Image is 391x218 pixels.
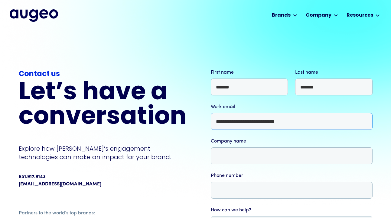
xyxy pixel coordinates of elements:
div: Contact us [19,69,187,80]
div: Partners to the world’s top brands: [19,210,184,217]
label: Company name [211,138,373,145]
h2: Let’s have a conversation [19,81,187,130]
a: home [10,9,58,21]
label: Last name [295,69,373,76]
label: How can we help? [211,207,373,214]
a: [EMAIL_ADDRESS][DOMAIN_NAME] [19,181,101,188]
div: Resources [347,12,373,19]
p: Explore how [PERSON_NAME]’s engagement technologies can make an impact for your brand. [19,144,187,161]
label: First name [211,69,288,76]
label: Work email [211,103,373,111]
div: Company [306,12,331,19]
div: 651.917.9143 [19,173,46,181]
img: Augeo's full logo in midnight blue. [10,9,58,21]
label: Phone number [211,172,373,179]
div: Brands [272,12,291,19]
